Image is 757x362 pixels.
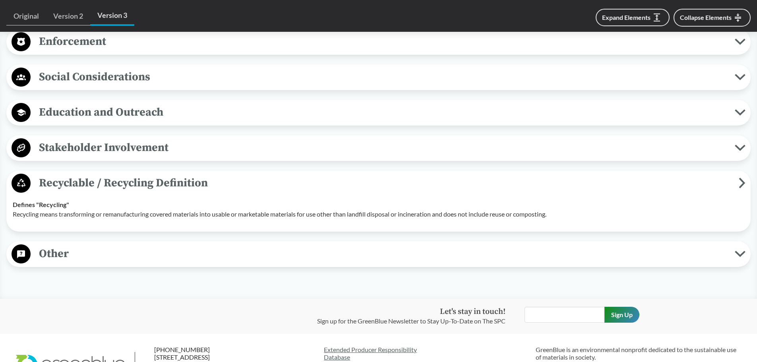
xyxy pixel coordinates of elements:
[31,245,735,263] span: Other
[9,138,748,158] button: Stakeholder Involvement
[90,6,134,26] a: Version 3
[46,7,90,25] a: Version 2
[9,173,748,194] button: Recyclable / Recycling Definition
[674,9,751,27] button: Collapse Elements
[9,244,748,264] button: Other
[13,201,69,208] strong: Defines "Recycling"
[9,103,748,123] button: Education and Outreach
[9,32,748,52] button: Enforcement
[13,209,744,219] p: Recycling means transforming or remanufacturing covered materials into usable or marketable mater...
[31,68,735,86] span: Social Considerations
[440,307,505,317] strong: Let's stay in touch!
[317,316,505,326] p: Sign up for the GreenBlue Newsletter to Stay Up-To-Date on The SPC
[31,174,739,192] span: Recyclable / Recycling Definition
[9,67,748,87] button: Social Considerations
[31,33,735,50] span: Enforcement
[596,9,670,26] button: Expand Elements
[31,103,735,121] span: Education and Outreach
[31,139,735,157] span: Stakeholder Involvement
[6,7,46,25] a: Original
[604,307,639,323] input: Sign Up
[324,346,529,361] a: Extended Producer ResponsibilityDatabase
